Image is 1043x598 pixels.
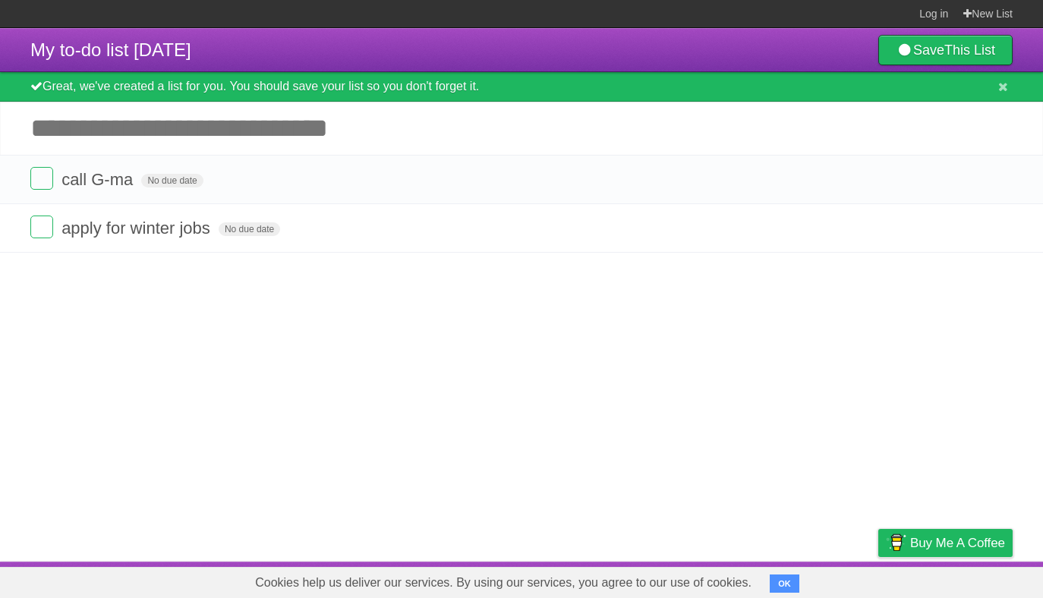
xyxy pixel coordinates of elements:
b: This List [944,42,995,58]
span: Buy me a coffee [910,530,1005,556]
label: Done [30,167,53,190]
a: Privacy [859,565,898,594]
span: call G-ma [61,170,137,189]
span: My to-do list [DATE] [30,39,191,60]
a: Suggest a feature [917,565,1013,594]
a: SaveThis List [878,35,1013,65]
a: Developers [726,565,788,594]
a: Terms [807,565,840,594]
span: Cookies help us deliver our services. By using our services, you agree to our use of cookies. [240,568,767,598]
span: apply for winter jobs [61,219,214,238]
label: Done [30,216,53,238]
span: No due date [141,174,203,187]
a: About [676,565,708,594]
a: Buy me a coffee [878,529,1013,557]
span: No due date [219,222,280,236]
img: Buy me a coffee [886,530,906,556]
button: OK [770,574,799,593]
